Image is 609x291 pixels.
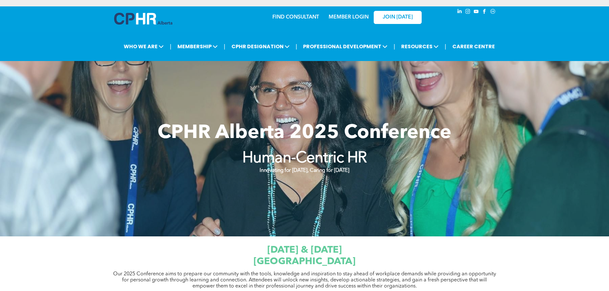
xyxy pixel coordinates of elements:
a: linkedin [456,8,463,17]
li: | [170,40,171,53]
a: FIND CONSULTANT [272,15,319,20]
span: CPHR Alberta 2025 Conference [158,124,451,143]
a: instagram [465,8,472,17]
span: [GEOGRAPHIC_DATA] [254,257,355,266]
span: [DATE] & [DATE] [267,245,342,255]
span: CPHR DESIGNATION [230,41,292,52]
span: WHO WE ARE [122,41,166,52]
a: youtube [473,8,480,17]
a: MEMBER LOGIN [329,15,369,20]
a: CAREER CENTRE [450,41,497,52]
span: MEMBERSHIP [176,41,220,52]
span: JOIN [DATE] [383,14,413,20]
a: JOIN [DATE] [374,11,422,24]
li: | [224,40,225,53]
span: Our 2025 Conference aims to prepare our community with the tools, knowledge and inspiration to st... [113,272,496,289]
strong: Human-Centric HR [242,151,367,166]
img: A blue and white logo for cp alberta [114,13,172,25]
li: | [296,40,297,53]
a: Social network [489,8,496,17]
li: | [445,40,446,53]
span: PROFESSIONAL DEVELOPMENT [301,41,389,52]
span: RESOURCES [399,41,441,52]
li: | [394,40,395,53]
a: facebook [481,8,488,17]
strong: Innovating for [DATE], Caring for [DATE] [260,168,349,173]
